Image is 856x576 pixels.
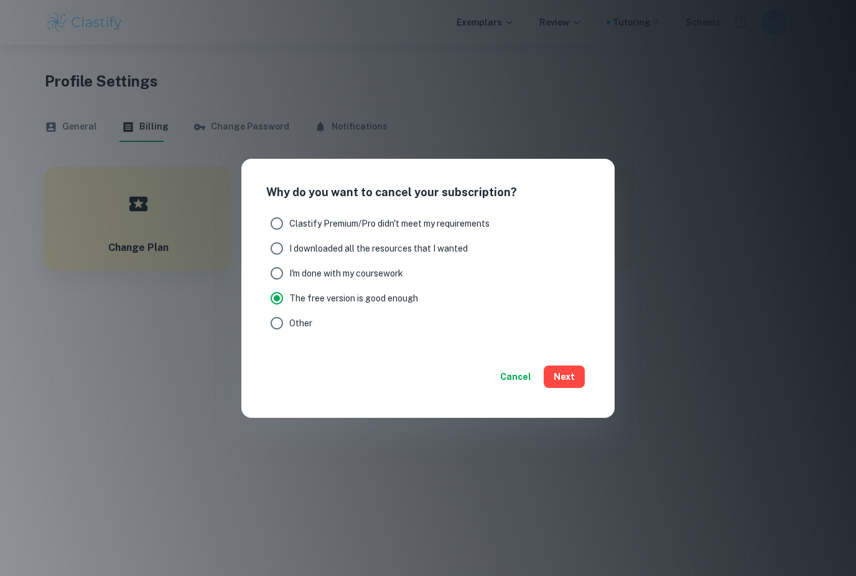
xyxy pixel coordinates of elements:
[289,316,312,330] span: Other
[495,366,536,388] button: Cancel
[289,242,468,255] span: I downloaded all the resources that I wanted
[544,366,585,388] button: Next
[289,291,418,305] span: The free version is good enough
[251,169,605,201] h2: Why do you want to cancel your subscription?
[289,267,403,280] span: I'm done with my coursework
[289,217,490,230] span: Clastify Premium/Pro didn't meet my requirements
